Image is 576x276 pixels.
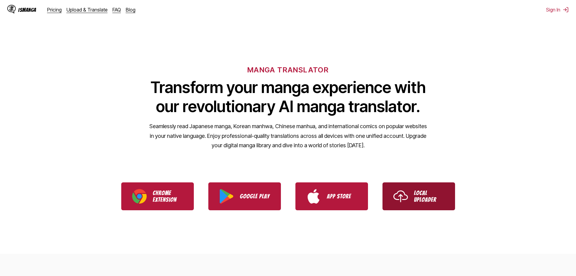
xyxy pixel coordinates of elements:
h1: Transform your manga experience with our revolutionary AI manga translator. [149,78,427,116]
a: Use IsManga Local Uploader [382,182,455,210]
a: Download IsManga from App Store [295,182,368,210]
img: IsManga Logo [7,5,16,13]
img: Sign out [563,7,569,13]
p: Chrome Extension [153,190,183,203]
p: Seamlessly read Japanese manga, Korean manhwa, Chinese manhua, and international comics on popula... [149,121,427,150]
div: IsManga [18,7,36,13]
img: Upload icon [393,189,408,204]
img: App Store logo [306,189,321,204]
a: Upload & Translate [67,7,108,13]
img: Chrome logo [132,189,147,204]
p: Local Uploader [414,190,444,203]
a: FAQ [112,7,121,13]
button: Sign In [546,7,569,13]
h6: MANGA TRANSLATOR [247,65,329,74]
a: Download IsManga from Google Play [208,182,281,210]
a: Blog [126,7,135,13]
a: Download IsManga Chrome Extension [121,182,194,210]
a: Pricing [47,7,62,13]
p: App Store [327,193,357,200]
p: Google Play [240,193,270,200]
a: IsManga LogoIsManga [7,5,47,15]
img: Google Play logo [219,189,234,204]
